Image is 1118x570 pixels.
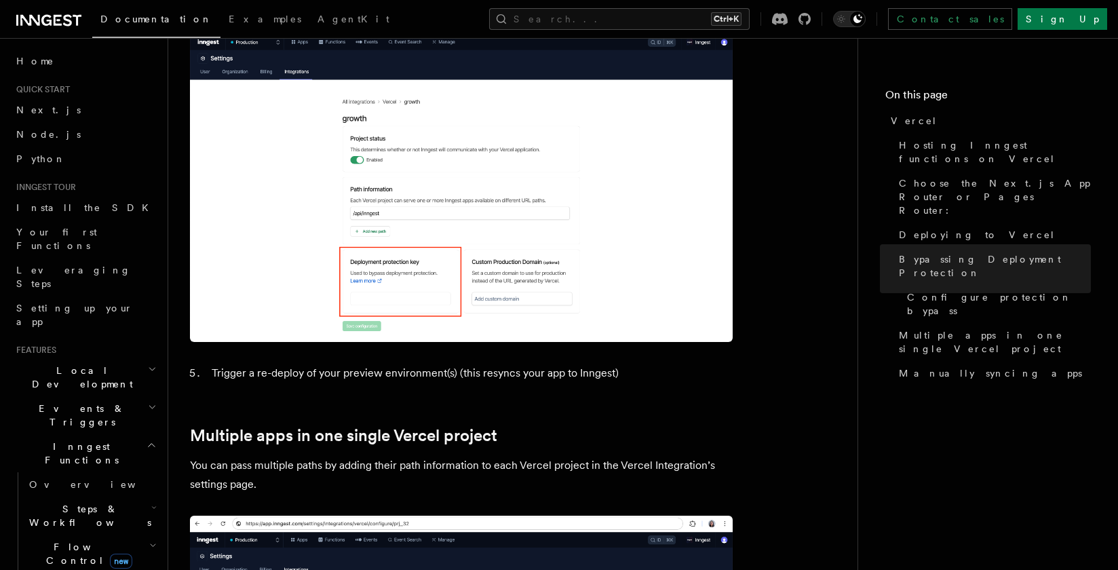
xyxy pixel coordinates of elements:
span: Your first Functions [16,227,97,251]
a: Multiple apps in one single Vercel project [893,323,1091,361]
li: Trigger a re-deploy of your preview environment(s) (this resyncs your app to Inngest) [208,364,733,383]
a: Install the SDK [11,195,159,220]
span: Features [11,345,56,356]
a: Your first Functions [11,220,159,258]
span: Inngest Functions [11,440,147,467]
a: Choose the Next.js App Router or Pages Router: [893,171,1091,223]
span: Leveraging Steps [16,265,131,289]
span: Setting up your app [16,303,133,327]
span: Documentation [100,14,212,24]
a: Python [11,147,159,171]
span: Steps & Workflows [24,502,151,529]
a: Bypassing Deployment Protection [893,247,1091,285]
span: new [110,554,132,569]
a: Sign Up [1018,8,1107,30]
a: Contact sales [888,8,1012,30]
a: Configure protection bypass [902,285,1091,323]
a: Multiple apps in one single Vercel project [190,426,497,445]
a: Documentation [92,4,220,38]
a: Hosting Inngest functions on Vercel [893,133,1091,171]
span: Local Development [11,364,148,391]
span: Manually syncing apps [899,366,1082,380]
span: Python [16,153,66,164]
kbd: Ctrl+K [711,12,741,26]
button: Steps & Workflows [24,497,159,535]
a: Node.js [11,122,159,147]
a: Examples [220,4,309,37]
span: Configure protection bypass [907,290,1091,318]
a: Home [11,49,159,73]
a: Leveraging Steps [11,258,159,296]
span: Deploying to Vercel [899,228,1056,242]
span: Home [16,54,54,68]
span: Choose the Next.js App Router or Pages Router: [899,176,1091,217]
span: Events & Triggers [11,402,148,429]
button: Local Development [11,358,159,396]
button: Events & Triggers [11,396,159,434]
span: Inngest tour [11,182,76,193]
a: Deploying to Vercel [893,223,1091,247]
span: Quick start [11,84,70,95]
a: AgentKit [309,4,398,37]
a: Next.js [11,98,159,122]
button: Search...Ctrl+K [489,8,750,30]
h4: On this page [885,87,1091,109]
span: Multiple apps in one single Vercel project [899,328,1091,356]
span: Overview [29,479,169,490]
span: AgentKit [317,14,389,24]
a: Vercel [885,109,1091,133]
span: Hosting Inngest functions on Vercel [899,138,1091,166]
img: A Vercel protection bypass secret added in the Inngest dashboard [190,18,733,342]
span: Flow Control [24,540,149,567]
span: Vercel [891,114,938,128]
p: You can pass multiple paths by adding their path information to each Vercel project in the Vercel... [190,456,733,494]
a: Setting up your app [11,296,159,334]
span: Bypassing Deployment Protection [899,252,1091,280]
a: Overview [24,472,159,497]
span: Examples [229,14,301,24]
span: Node.js [16,129,81,140]
span: Next.js [16,104,81,115]
a: Manually syncing apps [893,361,1091,385]
button: Toggle dark mode [833,11,866,27]
button: Inngest Functions [11,434,159,472]
span: Install the SDK [16,202,157,213]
